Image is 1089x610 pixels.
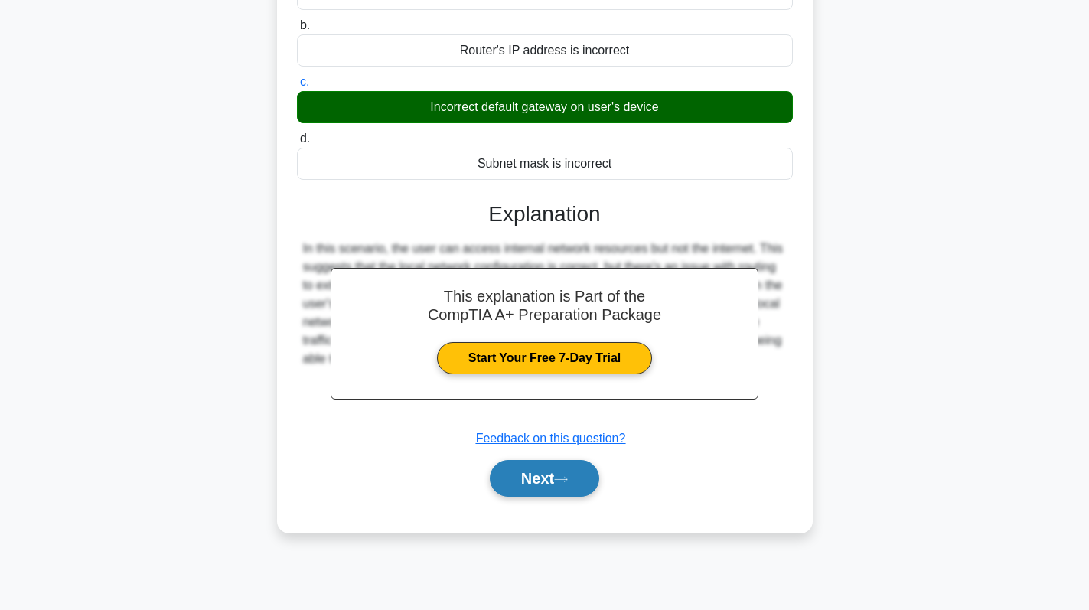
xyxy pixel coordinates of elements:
[437,342,652,374] a: Start Your Free 7-Day Trial
[297,148,793,180] div: Subnet mask is incorrect
[297,91,793,123] div: Incorrect default gateway on user's device
[306,201,784,227] h3: Explanation
[476,432,626,445] a: Feedback on this question?
[297,34,793,67] div: Router's IP address is incorrect
[300,132,310,145] span: d.
[300,18,310,31] span: b.
[490,460,599,497] button: Next
[303,240,787,368] div: In this scenario, the user can access internal network resources but not the internet. This sugge...
[300,75,309,88] span: c.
